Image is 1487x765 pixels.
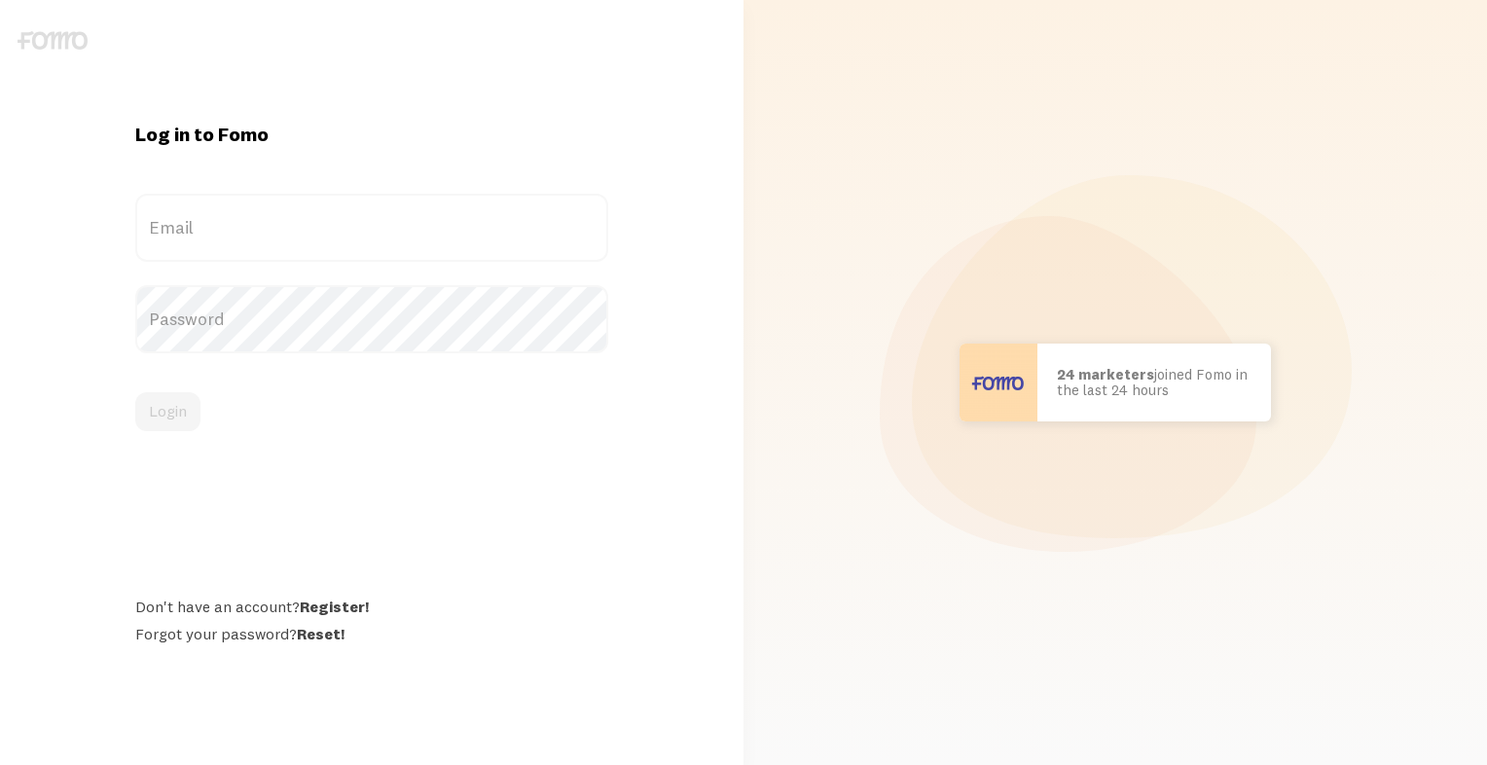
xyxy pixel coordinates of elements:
[135,597,607,616] div: Don't have an account?
[297,624,345,643] a: Reset!
[135,285,607,353] label: Password
[135,122,607,147] h1: Log in to Fomo
[135,194,607,262] label: Email
[18,31,88,50] img: fomo-logo-gray-b99e0e8ada9f9040e2984d0d95b3b12da0074ffd48d1e5cb62ac37fc77b0b268.svg
[960,344,1037,421] img: User avatar
[135,624,607,643] div: Forgot your password?
[300,597,369,616] a: Register!
[1057,367,1251,399] p: joined Fomo in the last 24 hours
[1057,365,1154,383] b: 24 marketers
